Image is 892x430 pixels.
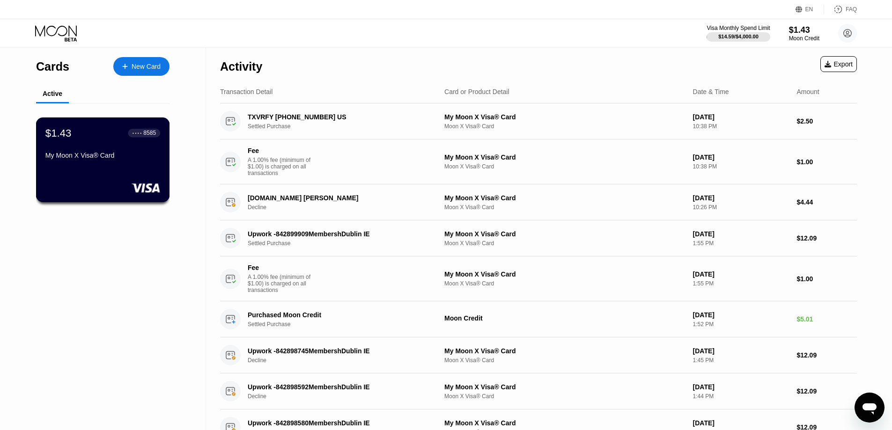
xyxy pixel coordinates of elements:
div: TXVRFY [PHONE_NUMBER] USSettled PurchaseMy Moon X Visa® CardMoon X Visa® Card[DATE]10:38 PM$2.50 [220,103,857,139]
div: Settled Purchase [248,240,443,247]
div: 10:38 PM [693,163,789,170]
div: $4.44 [796,198,857,206]
div: Moon X Visa® Card [444,280,686,287]
div: My Moon X Visa® Card [444,113,686,121]
div: $5.01 [796,315,857,323]
div: [DOMAIN_NAME] [PERSON_NAME] [248,194,429,202]
div: 1:55 PM [693,240,789,247]
div: My Moon X Visa® Card [444,194,686,202]
div: $2.50 [796,117,857,125]
div: Upwork -842899909MembershDublin IE [248,230,429,238]
div: Settled Purchase [248,123,443,130]
div: Date & Time [693,88,729,95]
div: Purchased Moon CreditSettled PurchaseMoon Credit[DATE]1:52 PM$5.01 [220,301,857,337]
div: [DOMAIN_NAME] [PERSON_NAME]DeclineMy Moon X Visa® CardMoon X Visa® Card[DATE]10:26 PM$4.44 [220,184,857,220]
div: $12.09 [796,387,857,395]
div: $1.00 [796,158,857,166]
div: Upwork -842899909MembershDublin IESettled PurchaseMy Moon X Visa® CardMoon X Visa® Card[DATE]1:55... [220,220,857,256]
div: $1.43 [789,25,819,35]
div: $1.43Moon Credit [789,25,819,42]
div: $1.43● ● ● ●8585My Moon X Visa® Card [37,118,169,202]
div: Decline [248,357,443,364]
div: Moon X Visa® Card [444,393,686,400]
div: Fee [248,147,313,154]
div: Active [43,90,62,97]
div: Upwork -842898580MembershDublin IE [248,419,429,427]
div: Moon X Visa® Card [444,123,686,130]
div: FAQ [846,6,857,13]
div: [DATE] [693,113,789,121]
div: My Moon X Visa® Card [444,270,686,278]
div: 1:55 PM [693,280,789,287]
div: $1.43 [45,127,72,139]
div: 10:38 PM [693,123,789,130]
div: My Moon X Visa® Card [444,230,686,238]
div: My Moon X Visa® Card [444,419,686,427]
div: Export [825,60,853,68]
div: $14.59 / $4,000.00 [718,34,759,39]
div: FeeA 1.00% fee (minimum of $1.00) is charged on all transactionsMy Moon X Visa® CardMoon X Visa® ... [220,256,857,301]
div: Moon X Visa® Card [444,357,686,364]
div: Moon Credit [789,35,819,42]
div: Moon X Visa® Card [444,163,686,170]
div: Decline [248,204,443,211]
div: Upwork -842898592MembershDublin IEDeclineMy Moon X Visa® CardMoon X Visa® Card[DATE]1:44 PM$12.09 [220,373,857,409]
div: EN [805,6,813,13]
div: Moon X Visa® Card [444,240,686,247]
div: My Moon X Visa® Card [45,152,160,159]
div: [DATE] [693,230,789,238]
div: 10:26 PM [693,204,789,211]
div: Amount [796,88,819,95]
div: [DATE] [693,383,789,391]
div: Export [820,56,857,72]
div: Settled Purchase [248,321,443,328]
div: Purchased Moon Credit [248,311,429,319]
div: A 1.00% fee (minimum of $1.00) is charged on all transactions [248,274,318,293]
div: [DATE] [693,153,789,161]
div: My Moon X Visa® Card [444,383,686,391]
div: Moon X Visa® Card [444,204,686,211]
div: New Card [132,63,161,71]
div: Decline [248,393,443,400]
div: Visa Monthly Spend Limit$14.59/$4,000.00 [707,25,770,42]
div: Visa Monthly Spend Limit [707,25,770,31]
div: [DATE] [693,270,789,278]
div: [DATE] [693,347,789,355]
div: $12.09 [796,234,857,242]
div: Cards [36,60,69,73]
div: $1.00 [796,275,857,283]
div: [DATE] [693,311,789,319]
div: FeeA 1.00% fee (minimum of $1.00) is charged on all transactionsMy Moon X Visa® CardMoon X Visa® ... [220,139,857,184]
div: ● ● ● ● [133,131,142,134]
div: FAQ [824,5,857,14]
div: Card or Product Detail [444,88,509,95]
div: Moon Credit [444,314,686,322]
div: Fee [248,264,313,271]
div: 1:52 PM [693,321,789,328]
div: Upwork -842898592MembershDublin IE [248,383,429,391]
iframe: Button to launch messaging window [855,393,885,423]
div: 1:44 PM [693,393,789,400]
div: 8585 [143,130,156,136]
div: $12.09 [796,351,857,359]
div: [DATE] [693,419,789,427]
div: My Moon X Visa® Card [444,153,686,161]
div: [DATE] [693,194,789,202]
div: New Card [113,57,170,76]
div: Upwork -842898745MembershDublin IE [248,347,429,355]
div: My Moon X Visa® Card [444,347,686,355]
div: 1:45 PM [693,357,789,364]
div: A 1.00% fee (minimum of $1.00) is charged on all transactions [248,157,318,176]
div: EN [796,5,824,14]
div: Activity [220,60,262,73]
div: Upwork -842898745MembershDublin IEDeclineMy Moon X Visa® CardMoon X Visa® Card[DATE]1:45 PM$12.09 [220,337,857,373]
div: Transaction Detail [220,88,273,95]
div: TXVRFY [PHONE_NUMBER] US [248,113,429,121]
